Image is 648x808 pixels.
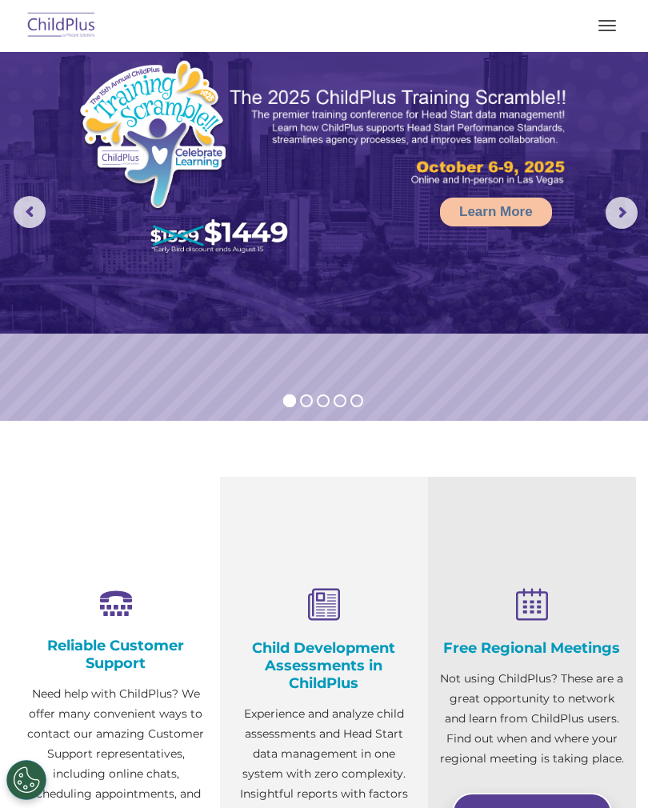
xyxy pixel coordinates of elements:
[440,669,624,769] p: Not using ChildPlus? These are a great opportunity to network and learn from ChildPlus users. Fin...
[6,760,46,800] button: Cookies Settings
[440,639,624,657] h4: Free Regional Meetings
[440,198,552,226] a: Learn More
[24,637,208,672] h4: Reliable Customer Support
[232,639,416,692] h4: Child Development Assessments in ChildPlus
[24,7,99,45] img: ChildPlus by Procare Solutions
